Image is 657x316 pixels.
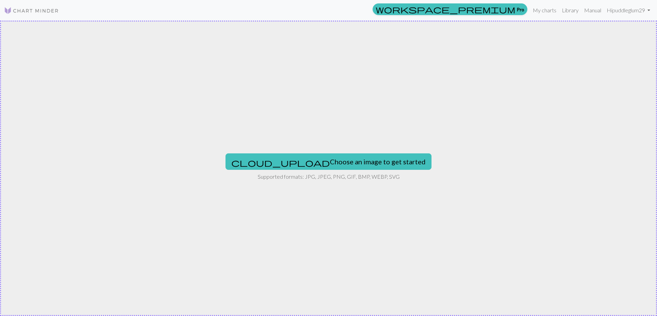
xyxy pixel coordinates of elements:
[231,158,330,167] span: cloud_upload
[376,4,515,14] span: workspace_premium
[581,3,604,17] a: Manual
[258,173,400,181] p: Supported formats: JPG, JPEG, PNG, GIF, BMP, WEBP, SVG
[226,153,431,170] button: Choose an image to get started
[530,3,559,17] a: My charts
[373,3,527,15] a: Pro
[604,3,653,17] a: Hipuddleglum29
[4,7,59,15] img: Logo
[559,3,581,17] a: Library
